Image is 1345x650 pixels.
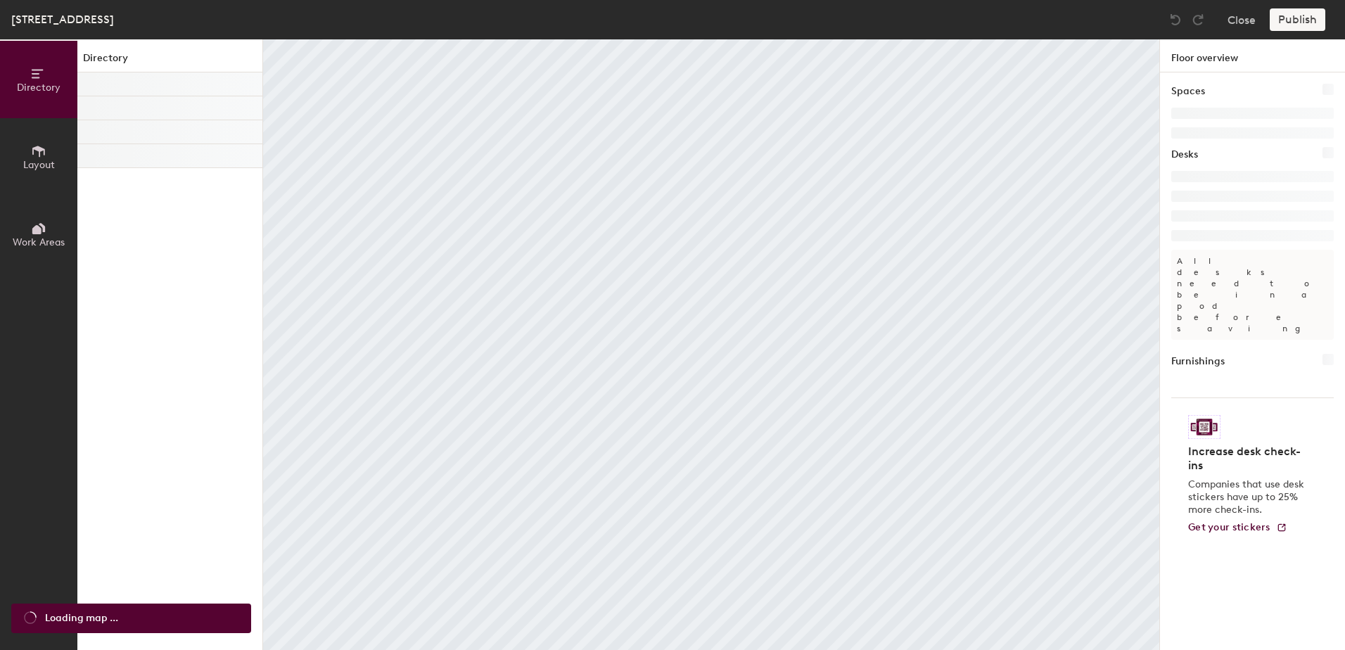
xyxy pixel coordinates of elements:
[17,82,60,94] span: Directory
[1188,478,1308,516] p: Companies that use desk stickers have up to 25% more check-ins.
[1160,39,1345,72] h1: Floor overview
[11,11,114,28] div: [STREET_ADDRESS]
[45,611,118,626] span: Loading map ...
[1171,84,1205,99] h1: Spaces
[13,236,65,248] span: Work Areas
[23,159,55,171] span: Layout
[1171,147,1198,162] h1: Desks
[1228,8,1256,31] button: Close
[1188,415,1220,439] img: Sticker logo
[1191,13,1205,27] img: Redo
[1171,250,1334,340] p: All desks need to be in a pod before saving
[1188,522,1287,534] a: Get your stickers
[1188,521,1270,533] span: Get your stickers
[263,39,1159,650] canvas: Map
[1171,354,1225,369] h1: Furnishings
[77,51,262,72] h1: Directory
[1188,445,1308,473] h4: Increase desk check-ins
[1168,13,1183,27] img: Undo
